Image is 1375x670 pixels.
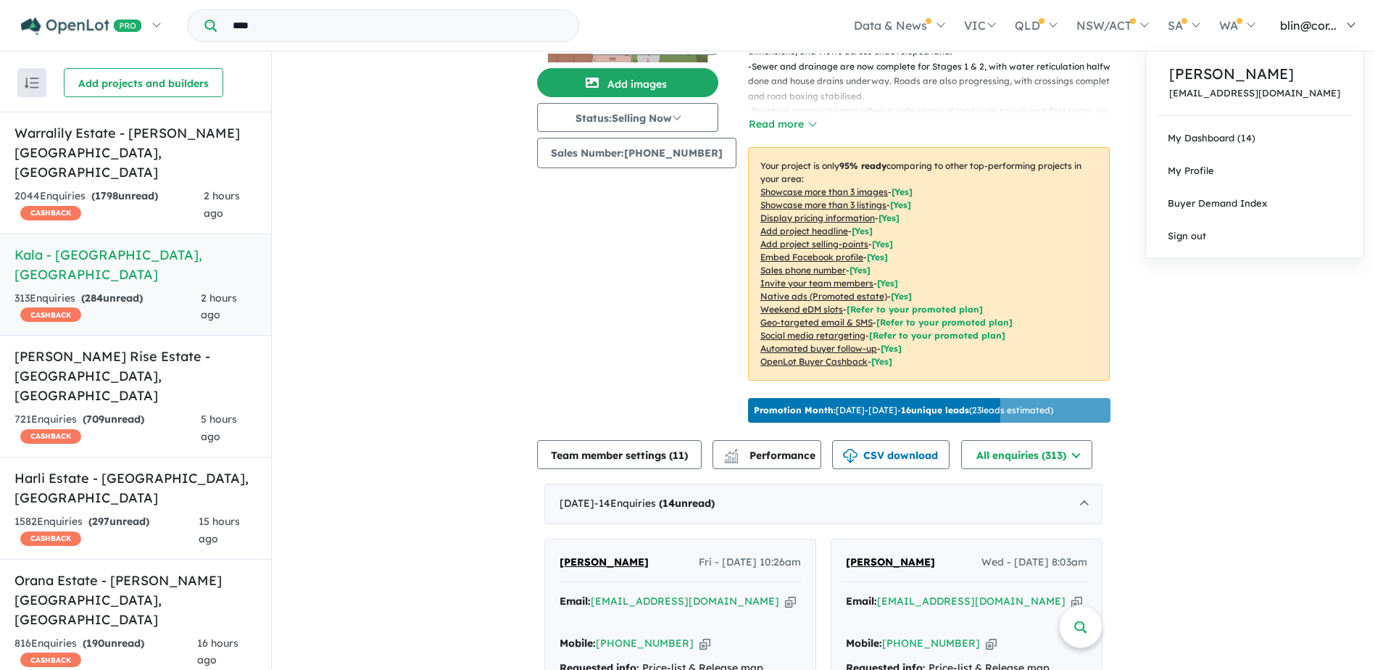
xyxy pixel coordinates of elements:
[1169,63,1340,85] a: [PERSON_NAME]
[20,653,81,667] span: CASHBACK
[867,252,888,262] span: [ Yes ]
[25,78,39,88] img: sort.svg
[760,212,875,223] u: Display pricing information
[760,226,848,236] u: Add project headline
[852,226,873,236] span: [ Yes ]
[537,138,736,168] button: Sales Number:[PHONE_NUMBER]
[1168,165,1214,176] span: My Profile
[869,330,1005,341] span: [Refer to your promoted plan]
[14,411,201,446] div: 721 Enquir ies
[659,497,715,510] strong: ( unread)
[199,515,240,545] span: 15 hours ago
[1169,88,1340,99] p: [EMAIL_ADDRESS][DOMAIN_NAME]
[699,554,801,571] span: Fri - [DATE] 10:26am
[877,595,1065,608] a: [EMAIL_ADDRESS][DOMAIN_NAME]
[662,497,675,510] span: 14
[88,515,149,528] strong: ( unread)
[1146,122,1363,154] a: My Dashboard (14)
[92,515,109,528] span: 297
[591,595,779,608] a: [EMAIL_ADDRESS][DOMAIN_NAME]
[14,245,257,284] h5: Kala - [GEOGRAPHIC_DATA] , [GEOGRAPHIC_DATA]
[14,571,257,629] h5: Orana Estate - [PERSON_NAME][GEOGRAPHIC_DATA] , [GEOGRAPHIC_DATA]
[14,635,197,670] div: 816 Enquir ies
[961,440,1092,469] button: All enquiries (313)
[544,484,1102,524] div: [DATE]
[20,206,81,220] span: CASHBACK
[872,239,893,249] span: [ Yes ]
[85,291,103,305] span: 284
[560,595,591,608] strong: Email:
[201,413,237,443] span: 5 hours ago
[754,405,836,415] b: Promotion Month:
[726,449,815,462] span: Performance
[537,440,702,469] button: Team member settings (11)
[760,291,887,302] u: Native ads (Promoted estate)
[1146,187,1363,220] a: Buyer Demand Index
[901,405,969,415] b: 16 unique leads
[83,413,144,426] strong: ( unread)
[724,453,739,463] img: bar-chart.svg
[20,532,81,546] span: CASHBACK
[881,343,902,354] span: [Yes]
[760,278,873,289] u: Invite your team members
[849,265,871,276] span: [ Yes ]
[14,290,201,325] div: 313 Enquir ies
[725,449,738,457] img: line-chart.svg
[785,594,796,609] button: Copy
[877,278,898,289] span: [ Yes ]
[95,189,118,202] span: 1798
[846,554,935,571] a: [PERSON_NAME]
[760,356,868,367] u: OpenLot Buyer Cashback
[878,212,900,223] span: [ Yes ]
[1280,18,1337,33] span: blin@cor...
[892,186,913,197] span: [ Yes ]
[760,330,865,341] u: Social media retargeting
[846,637,882,650] strong: Mobile:
[91,189,158,202] strong: ( unread)
[890,199,911,210] span: [ Yes ]
[847,304,983,315] span: [Refer to your promoted plan]
[1146,220,1363,252] a: Sign out
[204,189,240,220] span: 2 hours ago
[760,265,846,276] u: Sales phone number
[713,440,821,469] button: Performance
[560,554,649,571] a: [PERSON_NAME]
[537,68,718,97] button: Add images
[760,252,863,262] u: Embed Facebook profile
[846,595,877,608] strong: Email:
[843,449,857,463] img: download icon
[748,104,1121,133] p: - Boutique community that offers a wide range of land sizes to suit your first home, your second ...
[560,555,649,568] span: [PERSON_NAME]
[197,637,238,667] span: 16 hours ago
[882,637,980,650] a: [PHONE_NUMBER]
[201,291,237,322] span: 2 hours ago
[699,636,710,651] button: Copy
[760,186,888,197] u: Showcase more than 3 images
[981,554,1087,571] span: Wed - [DATE] 8:03am
[846,555,935,568] span: [PERSON_NAME]
[748,116,816,133] button: Read more
[871,356,892,367] span: [Yes]
[83,637,144,650] strong: ( unread)
[14,513,199,548] div: 1582 Enquir ies
[14,468,257,508] h5: Harli Estate - [GEOGRAPHIC_DATA] , [GEOGRAPHIC_DATA]
[1146,154,1363,187] a: My Profile
[748,147,1110,381] p: Your project is only comparing to other top-performing projects in your area: - - - - - - - - - -...
[760,343,877,354] u: Automated buyer follow-up
[14,188,204,223] div: 2044 Enquir ies
[673,449,684,462] span: 11
[1071,594,1082,609] button: Copy
[20,307,81,322] span: CASHBACK
[20,429,81,444] span: CASHBACK
[876,317,1013,328] span: [Refer to your promoted plan]
[81,291,143,305] strong: ( unread)
[748,59,1121,104] p: - Sewer and drainage are now complete for Stages 1 & 2, with water reticulation halfway done and ...
[891,291,912,302] span: [Yes]
[839,160,886,171] b: 95 % ready
[64,68,223,97] button: Add projects and builders
[760,199,886,210] u: Showcase more than 3 listings
[537,103,718,132] button: Status:Selling Now
[560,637,596,650] strong: Mobile:
[760,304,843,315] u: Weekend eDM slots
